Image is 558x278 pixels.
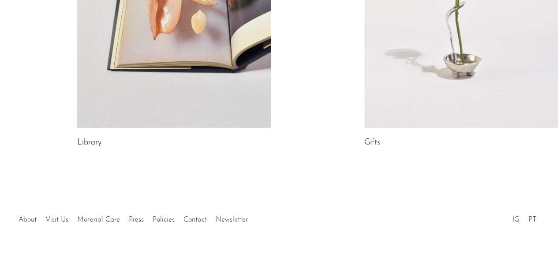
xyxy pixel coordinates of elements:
[129,216,144,223] a: Press
[77,139,101,147] a: Library
[77,216,120,223] a: Material Care
[153,216,175,223] a: Policies
[19,216,37,223] a: About
[45,216,68,223] a: Visit Us
[14,209,252,226] ul: Quick links
[184,216,207,223] a: Contact
[364,139,380,147] a: Gifts
[508,209,540,226] ul: Social Medias
[512,216,519,223] a: IG
[528,216,536,223] a: PT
